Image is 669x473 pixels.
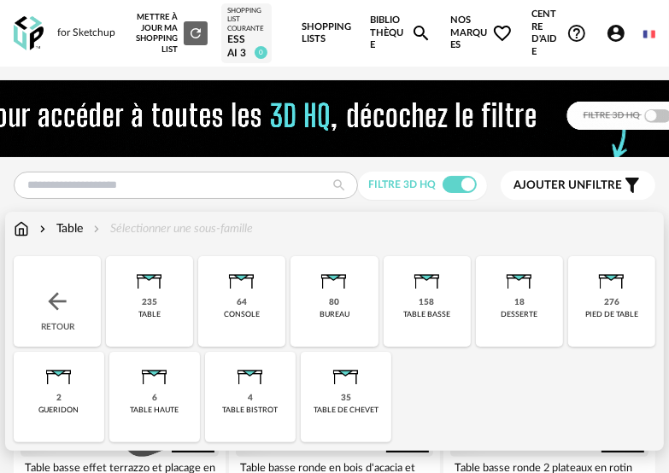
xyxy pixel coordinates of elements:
div: bureau [320,310,349,319]
span: Magnify icon [411,23,431,44]
img: Table.png [314,256,355,297]
img: Table.png [407,256,448,297]
button: Ajouter unfiltre Filter icon [501,171,655,200]
div: table bistrot [223,406,279,415]
span: Filtre 3D HQ [368,179,436,190]
div: 6 [152,393,157,404]
img: svg+xml;base64,PHN2ZyB3aWR0aD0iMTYiIGhlaWdodD0iMTciIHZpZXdCb3g9IjAgMCAxNiAxNyIgZmlsbD0ibm9uZSIgeG... [14,220,29,237]
img: OXP [14,16,44,51]
span: Help Circle Outline icon [566,23,587,44]
img: svg+xml;base64,PHN2ZyB3aWR0aD0iMjQiIGhlaWdodD0iMjQiIHZpZXdCb3g9IjAgMCAyNCAyNCIgZmlsbD0ibm9uZSIgeG... [44,288,71,315]
div: 18 [514,297,525,308]
div: table basse [403,310,450,319]
div: Shopping List courante [228,7,265,33]
img: Table.png [230,352,271,393]
span: Account Circle icon [606,23,634,44]
div: 64 [237,297,247,308]
span: Ajouter un [513,179,585,191]
div: for Sketchup [57,26,115,40]
img: Table.png [129,256,170,297]
div: ESSAI 3 [228,33,265,60]
span: filtre [513,178,622,193]
div: 276 [604,297,619,308]
div: console [224,310,260,319]
div: 2 [56,393,62,404]
img: Table.png [499,256,540,297]
span: Heart Outline icon [492,23,513,44]
span: Refresh icon [188,29,203,38]
div: Table [36,220,83,237]
span: Account Circle icon [606,23,626,44]
img: svg+xml;base64,PHN2ZyB3aWR0aD0iMTYiIGhlaWdodD0iMTYiIHZpZXdCb3g9IjAgMCAxNiAxNiIgZmlsbD0ibm9uZSIgeG... [36,220,50,237]
a: Shopping List courante ESSAI 3 0 [228,7,265,60]
div: 235 [142,297,157,308]
img: Table.png [134,352,175,393]
div: table [138,310,161,319]
img: Table.png [326,352,367,393]
div: Retour [14,256,101,347]
span: Centre d'aideHelp Circle Outline icon [531,9,586,58]
span: Filter icon [622,175,643,196]
img: Table.png [38,352,79,393]
div: pied de table [585,310,638,319]
span: 0 [255,46,267,59]
div: desserte [501,310,537,319]
div: 35 [341,393,351,404]
div: 158 [420,297,435,308]
img: Table.png [221,256,262,297]
div: table de chevet [314,406,379,415]
div: 80 [329,297,339,308]
div: Mettre à jour ma Shopping List [135,12,208,55]
div: gueridon [39,406,79,415]
div: 4 [248,393,253,404]
div: table haute [131,406,179,415]
img: Table.png [591,256,632,297]
img: fr [643,28,655,40]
